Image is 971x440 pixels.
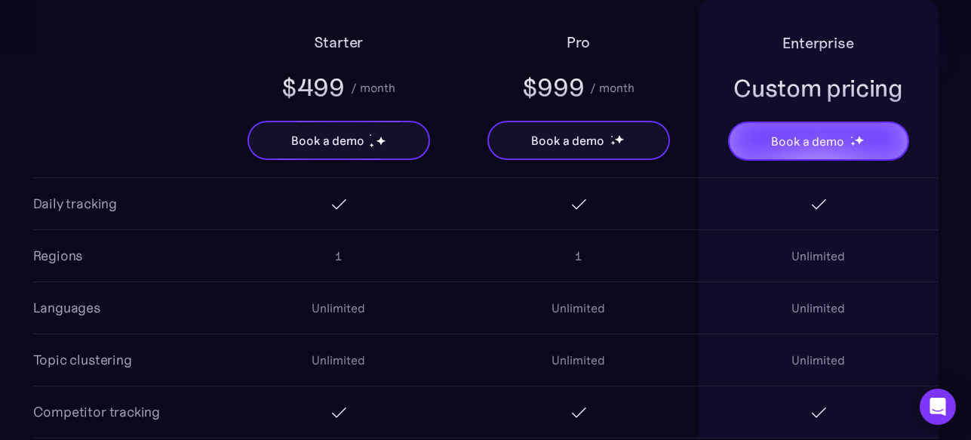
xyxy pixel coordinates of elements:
[312,299,365,317] div: Unlimited
[791,351,845,369] div: Unlimited
[33,193,117,214] div: Daily tracking
[782,31,853,55] h2: Enterprise
[369,134,371,136] img: star
[728,122,909,161] a: Book a demostarstarstar
[487,121,670,160] a: Book a demostarstarstar
[291,131,364,149] div: Book a demo
[920,389,956,425] div: Open Intercom Messenger
[376,136,386,146] img: star
[33,402,161,423] div: Competitor tracking
[610,140,616,146] img: star
[610,135,613,137] img: star
[614,134,624,144] img: star
[854,135,864,145] img: star
[33,349,132,371] div: Topic clustering
[791,247,845,265] div: Unlimited
[552,299,605,317] div: Unlimited
[522,71,585,104] div: $999
[33,245,83,266] div: Regions
[791,299,845,317] div: Unlimited
[552,351,605,369] div: Unlimited
[281,71,345,104] div: $499
[312,351,365,369] div: Unlimited
[335,247,342,265] div: 1
[850,141,856,146] img: star
[733,72,903,105] div: Custom pricing
[575,247,582,265] div: 1
[314,30,364,54] h2: Starter
[247,121,430,160] a: Book a demostarstarstar
[33,297,100,318] div: Languages
[531,131,604,149] div: Book a demo
[771,132,843,150] div: Book a demo
[850,136,853,138] img: star
[567,30,590,54] h2: Pro
[590,78,635,97] div: / month
[351,78,395,97] div: / month
[369,143,374,148] img: star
